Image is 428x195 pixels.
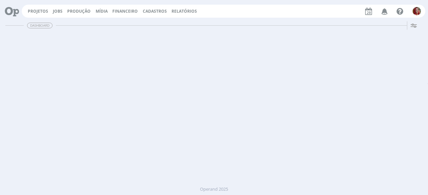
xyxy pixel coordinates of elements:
a: Produção [67,8,91,14]
button: Cadastros [141,9,169,14]
img: G [413,7,421,15]
a: Relatórios [172,8,197,14]
button: Mídia [94,9,110,14]
button: Jobs [51,9,65,14]
button: Financeiro [110,9,140,14]
span: Cadastros [143,8,167,14]
button: Produção [65,9,93,14]
a: Projetos [28,8,48,14]
span: Dashboard [27,23,52,28]
a: Mídia [96,8,108,14]
a: Jobs [53,8,63,14]
button: G [412,5,421,17]
button: Relatórios [170,9,199,14]
a: Financeiro [112,8,138,14]
button: Projetos [26,9,50,14]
